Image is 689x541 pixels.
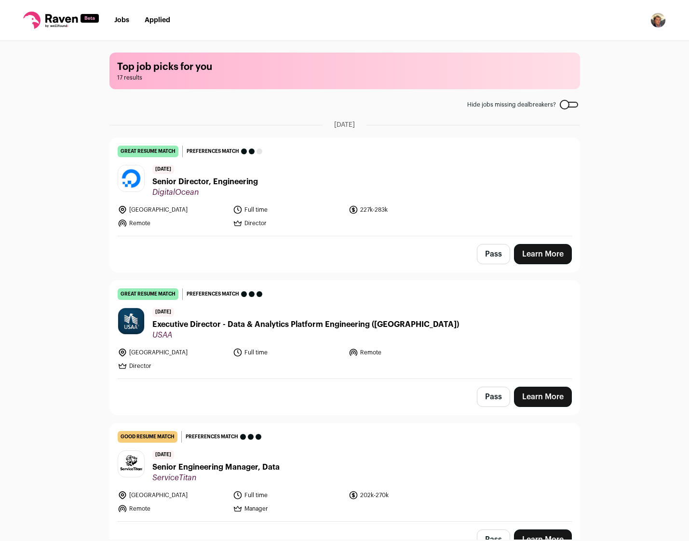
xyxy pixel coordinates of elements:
a: great resume match Preferences match [DATE] Senior Director, Engineering DigitalOcean [GEOGRAPHIC... [110,138,580,236]
span: 17 results [117,74,572,81]
span: [DATE] [334,120,355,130]
li: Remote [118,218,228,228]
span: Preferences match [186,432,238,442]
a: Learn More [514,244,572,264]
div: great resume match [118,288,178,300]
button: Open dropdown [650,13,666,28]
li: Remote [118,504,228,514]
span: ServiceTitan [152,473,280,483]
span: Executive Director - Data & Analytics Platform Engineering ([GEOGRAPHIC_DATA]) [152,319,459,330]
img: b193766b8624b1bea1d6c6b433f3f2e8460d6b7fa2f1bd4abde82b21cb2f0340.jpg [118,165,144,191]
img: 904cd390969cbc9b1968fb42a9ddc32a5c0bc9de3fa9900a00b107ae02b2c7c0.png [118,452,144,475]
li: Director [233,218,343,228]
button: Pass [477,387,510,407]
li: [GEOGRAPHIC_DATA] [118,490,228,500]
span: [DATE] [152,308,174,317]
img: 2335137-medium_jpg [650,13,666,28]
span: USAA [152,330,459,340]
div: good resume match [118,431,177,443]
a: Applied [145,17,170,24]
li: Full time [233,490,343,500]
span: Senior Engineering Manager, Data [152,461,280,473]
span: DigitalOcean [152,188,258,197]
li: Full time [233,205,343,215]
span: Hide jobs missing dealbreakers? [467,101,556,108]
li: [GEOGRAPHIC_DATA] [118,205,228,215]
li: Remote [349,348,459,357]
span: [DATE] [152,165,174,174]
li: Director [118,361,228,371]
li: Manager [233,504,343,514]
li: Full time [233,348,343,357]
li: 227k-283k [349,205,459,215]
div: great resume match [118,146,178,157]
a: great resume match Preferences match [DATE] Executive Director - Data & Analytics Platform Engine... [110,281,580,379]
a: Jobs [114,17,129,24]
img: 1372c6c226a7f0349b09052d57b0588814edb42590f85538c984dfae33f8197b.jpg [118,308,144,334]
span: Senior Director, Engineering [152,176,258,188]
li: 202k-270k [349,490,459,500]
a: good resume match Preferences match [DATE] Senior Engineering Manager, Data ServiceTitan [GEOGRAP... [110,423,580,521]
a: Learn More [514,387,572,407]
span: Preferences match [187,147,239,156]
li: [GEOGRAPHIC_DATA] [118,348,228,357]
span: Preferences match [187,289,239,299]
h1: Top job picks for you [117,60,572,74]
span: [DATE] [152,450,174,460]
button: Pass [477,244,510,264]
